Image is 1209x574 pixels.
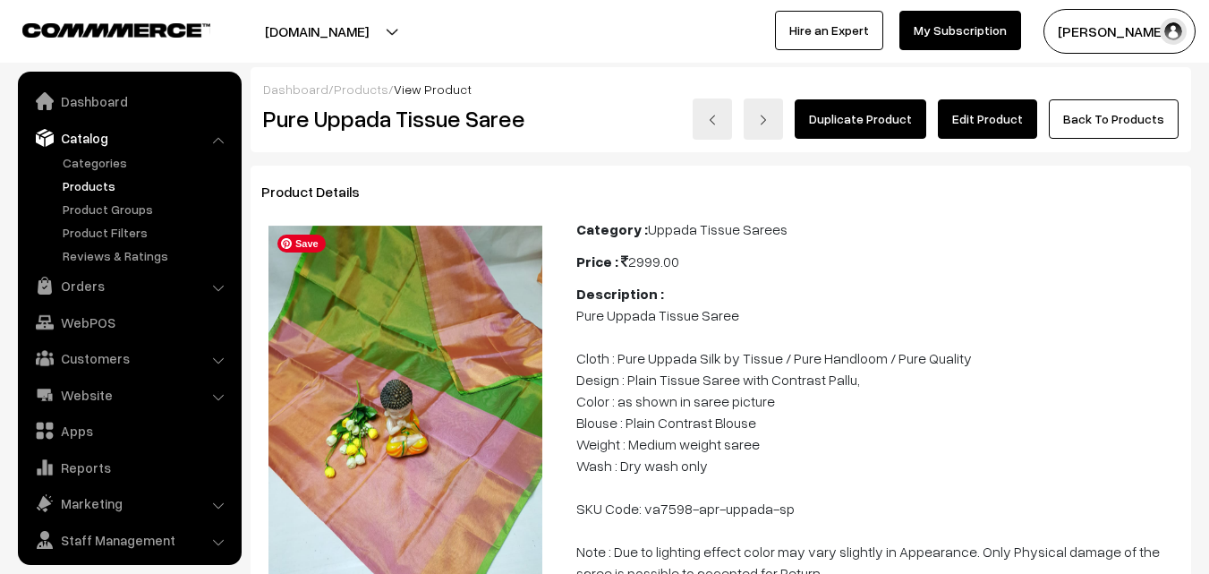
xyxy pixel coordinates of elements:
[795,99,926,139] a: Duplicate Product
[22,379,235,411] a: Website
[1043,9,1196,54] button: [PERSON_NAME]
[938,99,1037,139] a: Edit Product
[22,23,210,37] img: COMMMERCE
[202,9,431,54] button: [DOMAIN_NAME]
[22,451,235,484] a: Reports
[22,85,235,117] a: Dashboard
[899,11,1021,50] a: My Subscription
[263,81,328,97] a: Dashboard
[22,270,235,302] a: Orders
[1049,99,1179,139] a: Back To Products
[576,285,664,303] b: Description :
[22,415,235,447] a: Apps
[22,306,235,338] a: WebPOS
[334,81,388,97] a: Products
[576,220,648,238] b: Category :
[261,183,381,201] span: Product Details
[22,122,235,154] a: Catalog
[1160,18,1187,45] img: user
[22,487,235,519] a: Marketing
[758,115,769,125] img: right-arrow.png
[22,342,235,374] a: Customers
[58,246,235,265] a: Reviews & Ratings
[277,235,326,253] span: Save
[263,80,1179,99] div: / /
[58,153,235,172] a: Categories
[263,105,550,133] h2: Pure Uppada Tissue Saree
[58,176,235,195] a: Products
[394,81,472,97] span: View Product
[576,251,1180,272] div: 2999.00
[58,200,235,218] a: Product Groups
[707,115,718,125] img: left-arrow.png
[576,253,618,270] b: Price :
[576,218,1180,240] div: Uppada Tissue Sarees
[22,18,179,39] a: COMMMERCE
[22,524,235,556] a: Staff Management
[775,11,883,50] a: Hire an Expert
[58,223,235,242] a: Product Filters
